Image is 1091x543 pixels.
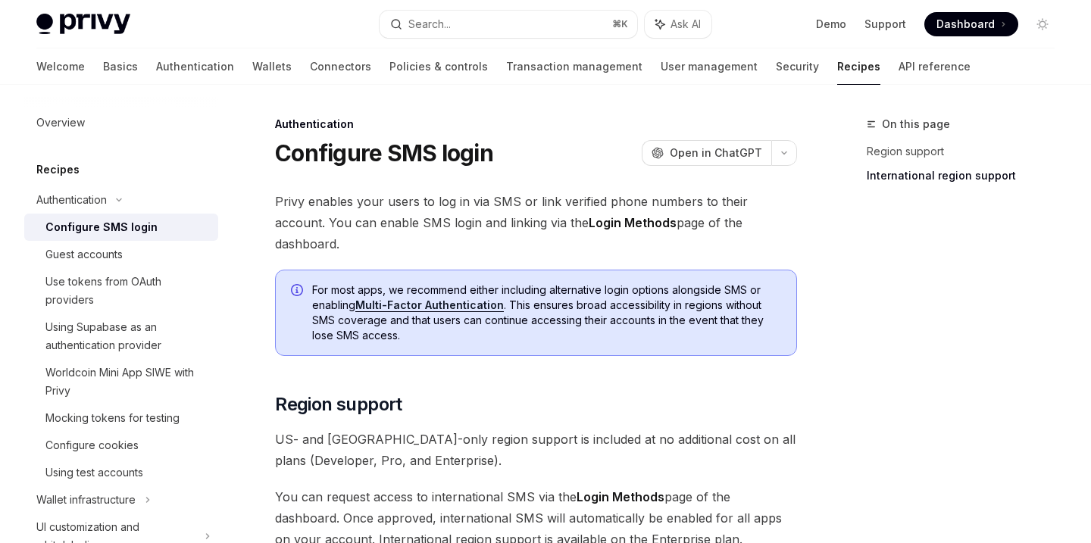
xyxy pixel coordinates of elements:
[864,17,906,32] a: Support
[645,11,711,38] button: Ask AI
[24,432,218,459] a: Configure cookies
[291,284,306,299] svg: Info
[671,17,701,32] span: Ask AI
[389,48,488,85] a: Policies & controls
[36,114,85,132] div: Overview
[355,298,504,312] a: Multi-Factor Authentication
[275,191,797,254] span: Privy enables your users to log in via SMS or link verified phone numbers to their account. You c...
[24,404,218,432] a: Mocking tokens for testing
[816,17,846,32] a: Demo
[275,117,797,132] div: Authentication
[45,436,139,454] div: Configure cookies
[45,318,209,354] div: Using Supabase as an authentication provider
[24,268,218,314] a: Use tokens from OAuth providers
[899,48,971,85] a: API reference
[24,214,218,241] a: Configure SMS login
[936,17,995,32] span: Dashboard
[310,48,371,85] a: Connectors
[36,14,130,35] img: light logo
[36,191,107,209] div: Authentication
[867,139,1067,164] a: Region support
[670,145,762,161] span: Open in ChatGPT
[45,409,180,427] div: Mocking tokens for testing
[252,48,292,85] a: Wallets
[408,15,451,33] div: Search...
[275,392,402,417] span: Region support
[24,241,218,268] a: Guest accounts
[24,459,218,486] a: Using test accounts
[45,273,209,309] div: Use tokens from OAuth providers
[837,48,880,85] a: Recipes
[506,48,642,85] a: Transaction management
[661,48,758,85] a: User management
[103,48,138,85] a: Basics
[36,491,136,509] div: Wallet infrastructure
[45,463,143,482] div: Using test accounts
[312,282,781,343] span: For most apps, we recommend either including alternative login options alongside SMS or enabling ...
[156,48,234,85] a: Authentication
[589,215,677,230] strong: Login Methods
[24,109,218,136] a: Overview
[36,48,85,85] a: Welcome
[275,429,797,471] span: US- and [GEOGRAPHIC_DATA]-only region support is included at no additional cost on all plans (Dev...
[24,359,218,404] a: Worldcoin Mini App SIWE with Privy
[45,245,123,264] div: Guest accounts
[24,314,218,359] a: Using Supabase as an authentication provider
[45,364,209,400] div: Worldcoin Mini App SIWE with Privy
[380,11,636,38] button: Search...⌘K
[776,48,819,85] a: Security
[577,489,664,504] strong: Login Methods
[882,115,950,133] span: On this page
[867,164,1067,188] a: International region support
[275,139,493,167] h1: Configure SMS login
[45,218,158,236] div: Configure SMS login
[924,12,1018,36] a: Dashboard
[612,18,628,30] span: ⌘ K
[642,140,771,166] button: Open in ChatGPT
[36,161,80,179] h5: Recipes
[1030,12,1055,36] button: Toggle dark mode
